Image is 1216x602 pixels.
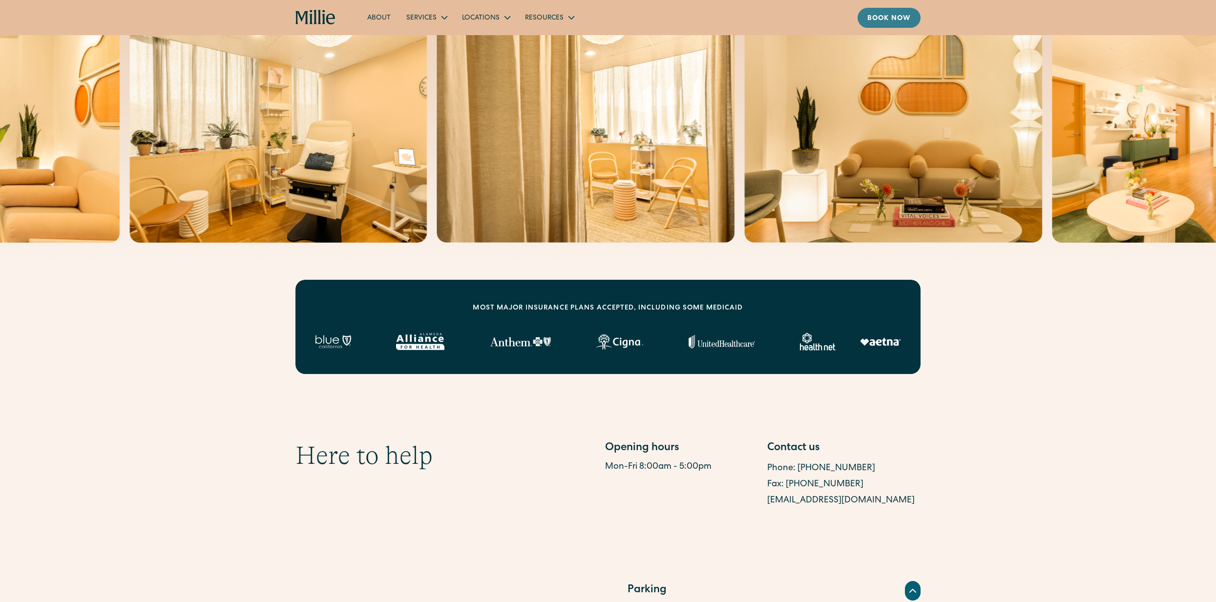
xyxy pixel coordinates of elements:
a: Phone: [PHONE_NUMBER] [767,464,875,473]
img: Aetna logo [860,338,901,346]
div: Services [406,13,437,23]
img: Anthem Logo [490,337,551,347]
div: Resources [517,9,581,25]
div: MOST MAJOR INSURANCE PLANS ACCEPTED, INCLUDING some MEDICAID [473,303,743,313]
img: Blue California logo [315,335,351,349]
a: About [359,9,398,25]
div: Opening hours [605,440,758,457]
a: home [295,10,336,25]
div: Mon-Fri 8:00am - 5:00pm [605,460,758,474]
div: Resources [525,13,564,23]
img: United Healthcare logo [689,335,755,349]
div: Contact us [767,440,921,457]
a: Fax: [PHONE_NUMBER] [767,480,863,489]
img: Alameda Alliance logo [396,333,444,350]
div: Locations [462,13,500,23]
a: Book now [858,8,921,28]
img: Healthnet logo [800,333,837,351]
img: Cigna logo [596,334,643,350]
h2: Here to help [295,440,433,471]
div: Locations [454,9,517,25]
div: Book now [867,14,911,24]
a: [EMAIL_ADDRESS][DOMAIN_NAME] [767,496,915,505]
div: Parking [628,582,667,599]
div: Services [398,9,454,25]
